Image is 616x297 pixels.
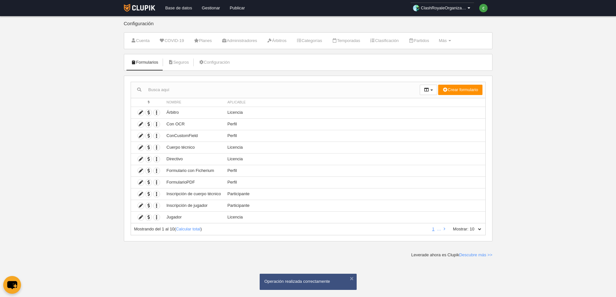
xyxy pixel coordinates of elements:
span: Más [439,38,447,43]
td: Inscripción de jugador [163,200,224,211]
a: Calcular total [176,227,200,231]
a: ClashRoyaleOrganizador [410,3,474,14]
a: Seguros [164,58,192,67]
td: Con OCR [163,118,224,130]
div: Operación realizada correctamente [265,279,352,284]
td: Perfil [224,176,485,188]
td: Perfil [224,118,485,130]
img: OaKlbAmCfgfP.30x30.jpg [413,5,419,11]
td: Licencia [224,211,485,223]
span: Mostrando del 1 al 10 [134,227,175,231]
label: Mostrar: [447,226,469,232]
td: Formulario con Ficherium [163,165,224,176]
a: COVID-19 [156,36,188,46]
a: Descubre más >> [459,252,492,257]
div: ( ) [134,226,428,232]
li: … [437,226,441,232]
td: Árbitro [163,107,224,118]
a: Árbitros [263,36,290,46]
td: Directivo [163,153,224,165]
div: Configuración [124,21,492,32]
input: Busca aquí [131,85,420,95]
div: Leverade ahora es Clupik [411,252,492,258]
span: Aplicable [227,101,246,104]
a: Clasificación [366,36,402,46]
a: 1 [431,227,436,231]
td: Licencia [224,153,485,165]
td: ConCustomField [163,130,224,142]
img: Clupik [124,4,155,12]
a: Categorías [293,36,326,46]
a: Formularios [127,58,162,67]
span: ClashRoyaleOrganizador [421,5,466,11]
button: × [349,275,355,282]
a: Planes [190,36,215,46]
td: Perfil [224,130,485,142]
td: Licencia [224,142,485,153]
td: Jugador [163,211,224,223]
td: Cuerpo técnico [163,142,224,153]
img: c2l6ZT0zMHgzMCZmcz05JnRleHQ9QyZiZz00M2EwNDc%3D.png [479,4,488,12]
a: Configuración [195,58,233,67]
a: Partidos [405,36,433,46]
a: Temporadas [328,36,364,46]
td: Participante [224,200,485,211]
td: Licencia [224,107,485,118]
td: Inscripción de cuerpo técnico [163,188,224,200]
button: chat-button [3,276,21,294]
span: Nombre [167,101,181,104]
td: FormularioPDF [163,176,224,188]
a: Administradores [218,36,261,46]
td: Perfil [224,165,485,176]
button: Crear formulario [438,85,482,95]
a: Más [435,36,455,46]
a: Cuenta [127,36,153,46]
td: Participante [224,188,485,200]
